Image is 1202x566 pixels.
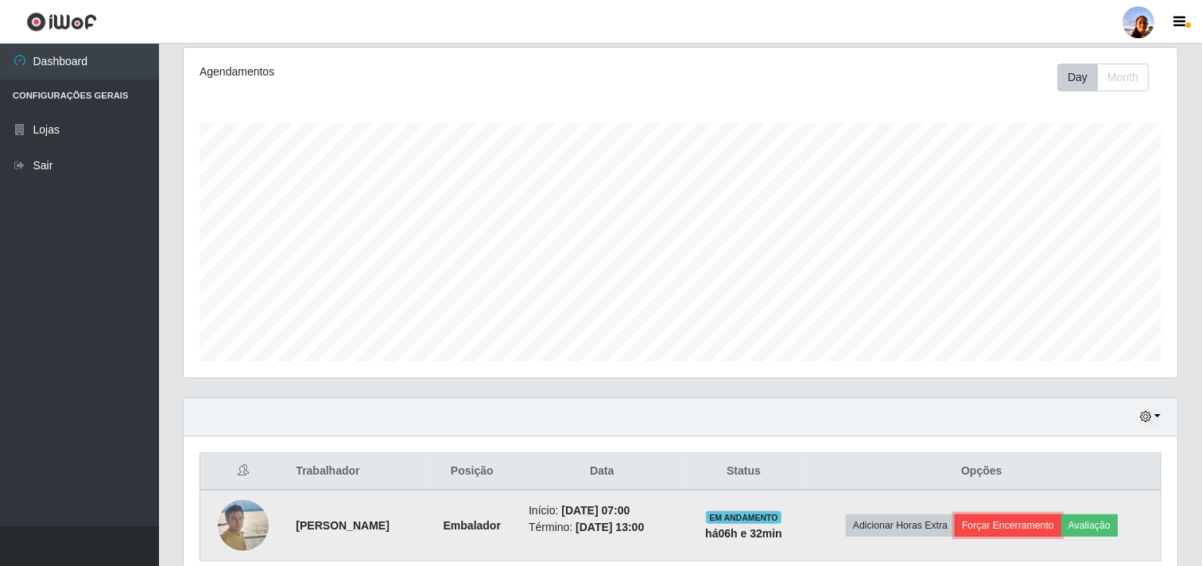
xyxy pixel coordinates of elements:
span: EM ANDAMENTO [706,511,781,524]
div: First group [1057,64,1149,91]
div: Toolbar with button groups [1057,64,1161,91]
time: [DATE] 13:00 [576,521,644,533]
button: Avaliação [1061,514,1118,537]
button: Adicionar Horas Extra [846,514,955,537]
button: Forçar Encerramento [955,514,1061,537]
th: Posição [425,453,520,490]
div: Agendamentos [200,64,587,80]
th: Trabalhador [286,453,425,490]
strong: [PERSON_NAME] [296,519,389,532]
th: Data [519,453,684,490]
th: Opções [803,453,1161,490]
strong: há 06 h e 32 min [705,527,782,540]
th: Status [684,453,802,490]
img: CoreUI Logo [26,12,97,32]
img: 1755974185579.jpeg [218,491,269,559]
li: Início: [529,502,675,519]
li: Término: [529,519,675,536]
time: [DATE] 07:00 [561,504,630,517]
strong: Embalador [444,519,501,532]
button: Day [1057,64,1098,91]
button: Month [1097,64,1149,91]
